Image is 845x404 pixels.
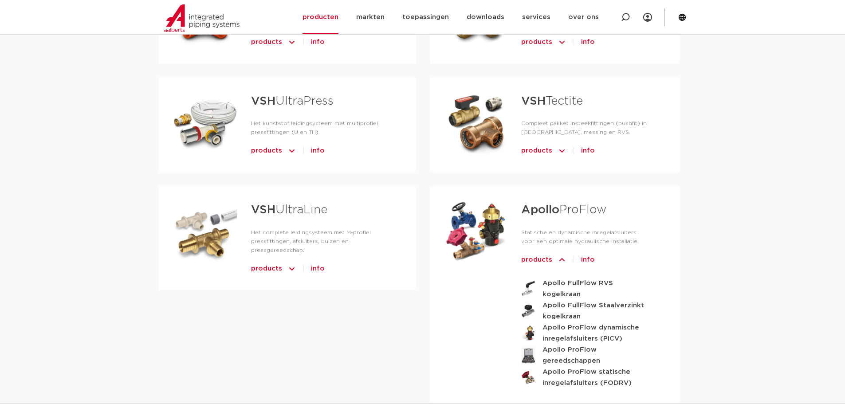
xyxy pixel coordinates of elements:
a: info [311,262,325,276]
img: icon-chevron-up-1.svg [558,35,566,49]
p: Het complete leidingsysteem met M-profiel pressfittingen, afsluiters, buizen en pressgereedschap. [251,228,387,255]
img: icon-chevron-up-1.svg [287,262,296,276]
a: Apollo ProFlow gereedschappen [521,344,651,366]
a: Apollo ProFlow dynamische inregelafsluiters (PICV) [521,322,651,344]
p: Compleet pakket insteekfittingen (pushfit) in [GEOGRAPHIC_DATA], messing en RVS. [521,119,651,137]
span: products [251,144,282,158]
a: VSHUltraLine [251,204,327,216]
strong: Apollo [521,204,559,216]
strong: VSH [251,204,275,216]
p: Het kunststof leidingsysteem met multiprofiel pressfittingen (U en TH). [251,119,387,137]
a: info [311,35,325,49]
a: VSHTectite [521,95,583,107]
strong: VSH [521,95,546,107]
span: products [521,253,552,267]
a: info [581,253,595,267]
a: Apollo ProFlow statische inregelafsluiters (FODRV) [521,366,651,388]
a: info [581,35,595,49]
a: VSHUltraPress [251,95,334,107]
span: products [521,35,552,49]
img: icon-chevron-up-1.svg [287,144,296,158]
strong: Apollo FullFlow Staalverzinkt kogelkraan [542,300,651,322]
img: icon-chevron-up-1.svg [558,253,566,267]
p: Statische en dynamische inregelafsluiters voor een optimale hydraulische installatie. [521,228,651,246]
a: info [311,144,325,158]
span: products [251,35,282,49]
span: products [251,262,282,276]
img: icon-chevron-up-1.svg [558,144,566,158]
strong: Apollo ProFlow dynamische inregelafsluiters (PICV) [542,322,651,344]
strong: VSH [251,95,275,107]
a: info [581,144,595,158]
span: products [521,144,552,158]
a: Apollo FullFlow Staalverzinkt kogelkraan [521,300,651,322]
a: ApolloProFlow [521,204,606,216]
strong: Apollo ProFlow statische inregelafsluiters (FODRV) [542,366,651,388]
strong: Apollo FullFlow RVS kogelkraan [542,278,651,300]
strong: Apollo ProFlow gereedschappen [542,344,651,366]
img: icon-chevron-up-1.svg [287,35,296,49]
a: Apollo FullFlow RVS kogelkraan [521,278,651,300]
